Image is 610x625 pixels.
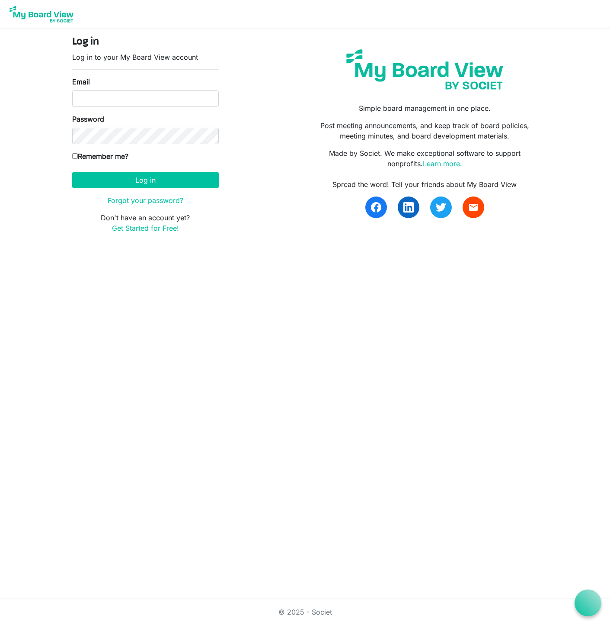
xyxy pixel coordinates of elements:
[423,159,462,168] a: Learn more.
[108,196,183,205] a: Forgot your password?
[403,202,414,213] img: linkedin.svg
[72,36,219,48] h4: Log in
[72,151,128,161] label: Remember me?
[72,213,219,233] p: Don't have an account yet?
[311,120,538,141] p: Post meeting announcements, and keep track of board policies, meeting minutes, and board developm...
[72,52,219,62] p: Log in to your My Board View account
[72,77,90,87] label: Email
[340,43,510,96] img: my-board-view-societ.svg
[72,114,104,124] label: Password
[468,202,479,213] span: email
[311,179,538,190] div: Spread the word! Tell your friends about My Board View
[371,202,381,213] img: facebook.svg
[311,148,538,169] p: Made by Societ. We make exceptional software to support nonprofits.
[463,197,484,218] a: email
[436,202,446,213] img: twitter.svg
[7,3,76,25] img: My Board View Logo
[72,153,78,159] input: Remember me?
[112,224,179,232] a: Get Started for Free!
[311,103,538,113] p: Simple board management in one place.
[278,608,332,616] a: © 2025 - Societ
[72,172,219,188] button: Log in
